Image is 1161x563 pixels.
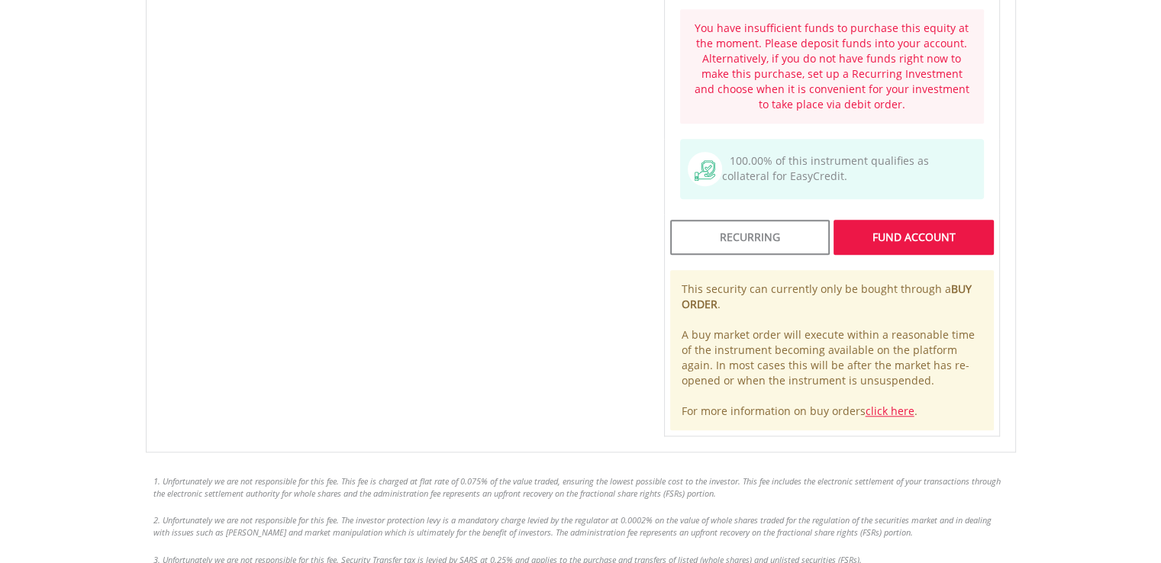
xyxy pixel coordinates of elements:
li: 1. Unfortunately we are not responsible for this fee. This fee is charged at flat rate of 0.075% ... [153,475,1008,499]
b: BUY ORDER [682,281,972,311]
li: 2. Unfortunately we are not responsible for this fee. The investor protection levy is a mandatory... [153,514,1008,538]
div: Recurring [670,220,830,255]
div: You have insufficient funds to purchase this equity at the moment. Please deposit funds into your... [692,21,972,112]
div: FUND ACCOUNT [834,220,993,255]
div: This security can currently only be bought through a . A buy market order will execute within a r... [670,270,994,430]
img: collateral-qualifying-green.svg [695,160,715,181]
a: click here [866,404,914,418]
span: 100.00% of this instrument qualifies as collateral for EasyCredit. [722,153,929,183]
